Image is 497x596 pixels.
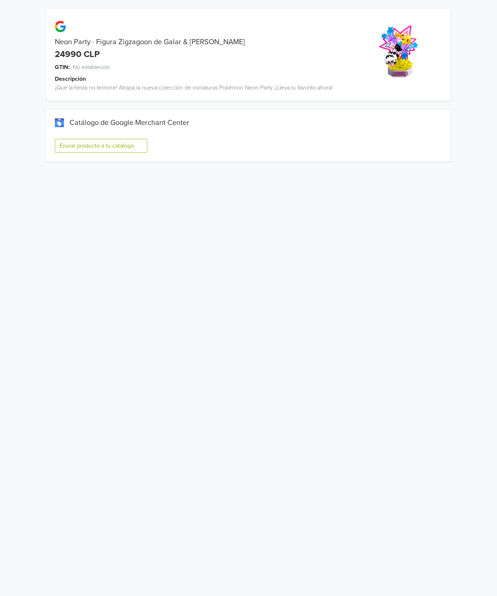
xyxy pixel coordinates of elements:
[46,38,350,46] div: Neon Party · Figura Zigzagoon de Galar & [PERSON_NAME]
[373,23,428,79] img: product_image
[55,118,442,127] div: Catálogo de Google Merchant Center
[55,49,100,60] div: 24990 CLP
[46,83,350,92] div: ¡Qué la fiesta no termine! Atrapa la nueva colección de miniaturas Pokémon Neon Party. ¡Lleva tu ...
[73,63,110,72] span: No establecido
[55,139,147,153] button: Enviar producto a tu catálogo
[55,63,70,72] span: GTIN:
[55,75,358,83] div: Descripción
